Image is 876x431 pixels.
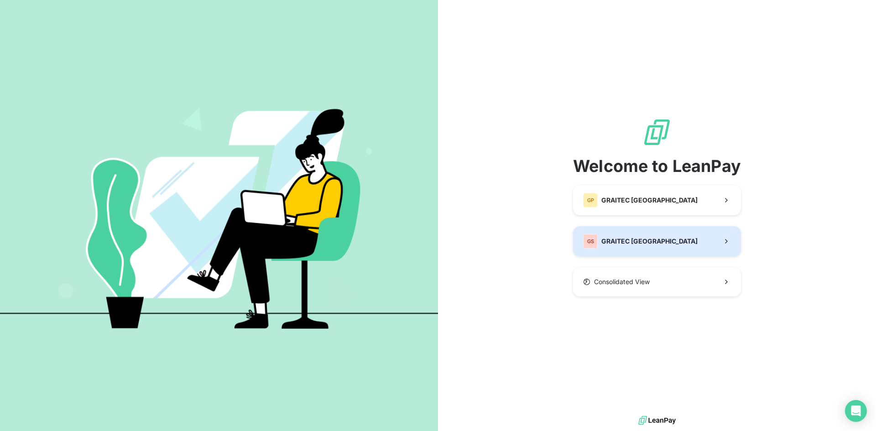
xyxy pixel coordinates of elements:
img: logo sigle [642,118,672,147]
div: GS [583,234,598,249]
img: logo [638,414,676,427]
div: Open Intercom Messenger [845,400,867,422]
span: GRAITEC [GEOGRAPHIC_DATA] [601,196,698,205]
button: Consolidated View [573,267,741,296]
span: Welcome to LeanPay [573,158,741,174]
button: GSGRAITEC [GEOGRAPHIC_DATA] [573,226,741,256]
span: GRAITEC [GEOGRAPHIC_DATA] [601,237,698,246]
div: GP [583,193,598,208]
button: GPGRAITEC [GEOGRAPHIC_DATA] [573,185,741,215]
span: Consolidated View [594,277,650,286]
